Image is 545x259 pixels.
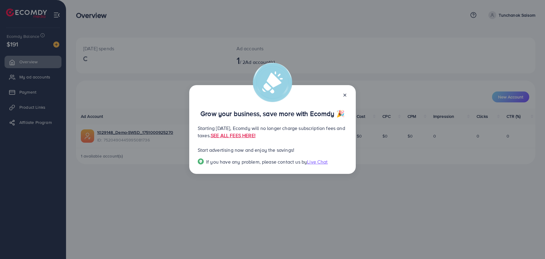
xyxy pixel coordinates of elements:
p: Start advertising now and enjoy the savings! [198,146,347,154]
a: SEE ALL FEES HERE! [211,132,256,139]
img: alert [253,63,292,102]
p: Grow your business, save more with Ecomdy 🎉 [198,110,347,117]
span: If you have any problem, please contact us by [206,158,307,165]
img: Popup guide [198,158,204,164]
span: Live Chat [307,158,328,165]
p: Starting [DATE], Ecomdy will no longer charge subscription fees and taxes. [198,125,347,139]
